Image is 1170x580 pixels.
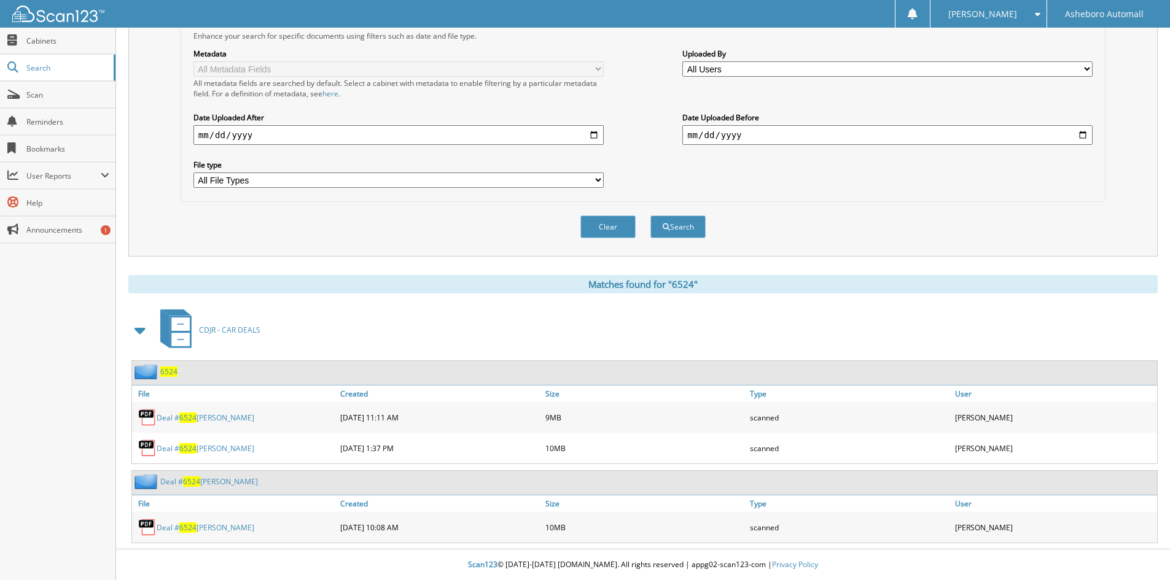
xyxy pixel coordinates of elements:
[157,412,254,423] a: Deal #6524[PERSON_NAME]
[952,405,1157,430] div: [PERSON_NAME]
[193,48,604,59] label: Metadata
[682,48,1093,59] label: Uploaded By
[183,476,200,487] span: 6524
[132,495,337,512] a: File
[157,522,254,533] a: Deal #6524[PERSON_NAME]
[153,306,260,354] a: CDJR - CAR DEALS
[772,559,818,570] a: Privacy Policy
[682,112,1093,123] label: Date Uploaded Before
[116,550,1170,580] div: © [DATE]-[DATE] [DOMAIN_NAME]. All rights reserved | appg02-scan123-com |
[542,405,747,430] div: 9MB
[337,495,542,512] a: Created
[199,325,260,335] span: CDJR - CAR DEALS
[160,366,177,377] a: 6524
[948,10,1017,18] span: [PERSON_NAME]
[135,474,160,489] img: folder2.png
[322,88,338,99] a: here
[747,495,952,512] a: Type
[747,385,952,402] a: Type
[26,171,101,181] span: User Reports
[542,515,747,539] div: 10MB
[132,385,337,402] a: File
[26,144,109,154] span: Bookmarks
[542,436,747,460] div: 10MB
[193,160,604,170] label: File type
[337,405,542,430] div: [DATE] 11:11 AM
[12,6,104,22] img: scan123-logo-white.svg
[468,559,497,570] span: Scan123
[682,125,1093,145] input: end
[580,215,636,238] button: Clear
[26,117,109,127] span: Reminders
[193,125,604,145] input: start
[193,112,604,123] label: Date Uploaded After
[26,36,109,46] span: Cabinets
[747,436,952,460] div: scanned
[138,408,157,427] img: PDF.png
[542,385,747,402] a: Size
[26,90,109,100] span: Scan
[337,436,542,460] div: [DATE] 1:37 PM
[26,225,109,235] span: Announcements
[179,412,197,423] span: 6524
[193,78,604,99] div: All metadata fields are searched by default. Select a cabinet with metadata to enable filtering b...
[747,515,952,539] div: scanned
[179,443,197,454] span: 6524
[128,275,1158,293] div: Matches found for "6524"
[157,443,254,454] a: Deal #6524[PERSON_NAME]
[135,364,160,379] img: folder2.png
[337,515,542,539] div: [DATE] 10:08 AM
[747,405,952,430] div: scanned
[179,522,197,533] span: 6524
[952,515,1157,539] div: [PERSON_NAME]
[101,225,111,235] div: 1
[160,476,258,487] a: Deal #6524[PERSON_NAME]
[26,63,107,73] span: Search
[952,385,1157,402] a: User
[952,495,1157,512] a: User
[337,385,542,402] a: Created
[1065,10,1144,18] span: Asheboro Automall
[26,198,109,208] span: Help
[187,31,1099,41] div: Enhance your search for specific documents using filters such as date and file type.
[650,215,706,238] button: Search
[138,518,157,536] img: PDF.png
[952,436,1157,460] div: [PERSON_NAME]
[138,439,157,457] img: PDF.png
[542,495,747,512] a: Size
